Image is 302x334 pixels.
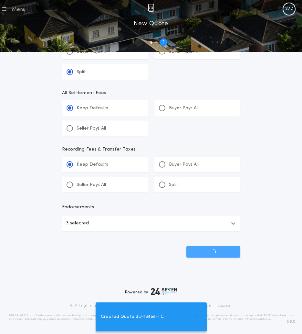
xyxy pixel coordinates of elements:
p: 3 selected [66,220,89,227]
div: Powered by [125,288,177,295]
h2: 2 [162,40,164,45]
button: 3 selected [62,216,240,231]
p: All Settlement Fees [62,90,240,96]
img: img [148,4,154,12]
p: Keep Defaults [77,162,108,168]
p: Buyer Pays All [169,105,199,112]
p: Buyer Pays All [169,162,199,168]
h1: New Quote [134,18,168,29]
p: Keep Defaults [77,105,108,112]
span: Created Quote SD-13458-TC [101,313,164,320]
p: Seller Pays All [77,125,106,132]
p: Split [169,182,178,188]
div: Menu [12,6,26,14]
p: Seller Pays All [77,182,106,188]
p: Split [77,69,86,75]
p: Endorsements [62,204,240,211]
p: Recording Fees & Transfer Taxes [62,146,240,153]
img: logo [151,288,177,295]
